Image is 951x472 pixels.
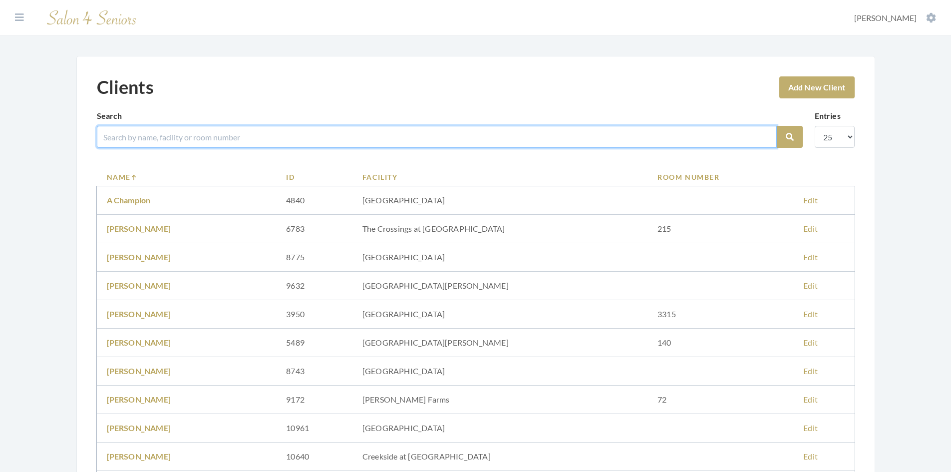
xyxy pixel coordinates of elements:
[107,423,171,433] a: [PERSON_NAME]
[362,172,637,182] a: Facility
[276,186,352,215] td: 4840
[352,215,647,243] td: The Crossings at [GEOGRAPHIC_DATA]
[352,272,647,300] td: [GEOGRAPHIC_DATA][PERSON_NAME]
[286,172,342,182] a: ID
[352,329,647,357] td: [GEOGRAPHIC_DATA][PERSON_NAME]
[352,357,647,386] td: [GEOGRAPHIC_DATA]
[107,195,151,205] a: A Champion
[352,386,647,414] td: [PERSON_NAME] Farms
[107,366,171,376] a: [PERSON_NAME]
[803,338,818,347] a: Edit
[647,215,793,243] td: 215
[352,414,647,443] td: [GEOGRAPHIC_DATA]
[107,395,171,404] a: [PERSON_NAME]
[779,76,855,98] a: Add New Client
[647,300,793,329] td: 3315
[815,110,841,122] label: Entries
[107,281,171,290] a: [PERSON_NAME]
[42,6,142,29] img: Salon 4 Seniors
[276,357,352,386] td: 8743
[803,195,818,205] a: Edit
[276,386,352,414] td: 9172
[352,243,647,272] td: [GEOGRAPHIC_DATA]
[352,300,647,329] td: [GEOGRAPHIC_DATA]
[107,224,171,233] a: [PERSON_NAME]
[803,395,818,404] a: Edit
[803,281,818,290] a: Edit
[803,309,818,319] a: Edit
[97,110,122,122] label: Search
[276,414,352,443] td: 10961
[276,243,352,272] td: 8775
[647,386,793,414] td: 72
[107,452,171,461] a: [PERSON_NAME]
[276,272,352,300] td: 9632
[854,13,917,22] span: [PERSON_NAME]
[276,443,352,471] td: 10640
[657,172,783,182] a: Room Number
[107,252,171,262] a: [PERSON_NAME]
[276,329,352,357] td: 5489
[352,186,647,215] td: [GEOGRAPHIC_DATA]
[803,224,818,233] a: Edit
[352,443,647,471] td: Creekside at [GEOGRAPHIC_DATA]
[803,366,818,376] a: Edit
[803,252,818,262] a: Edit
[647,329,793,357] td: 140
[107,338,171,347] a: [PERSON_NAME]
[803,452,818,461] a: Edit
[276,215,352,243] td: 6783
[276,300,352,329] td: 3950
[107,309,171,319] a: [PERSON_NAME]
[97,126,777,148] input: Search by name, facility or room number
[97,76,154,98] h1: Clients
[107,172,267,182] a: Name
[803,423,818,433] a: Edit
[851,12,939,23] button: [PERSON_NAME]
